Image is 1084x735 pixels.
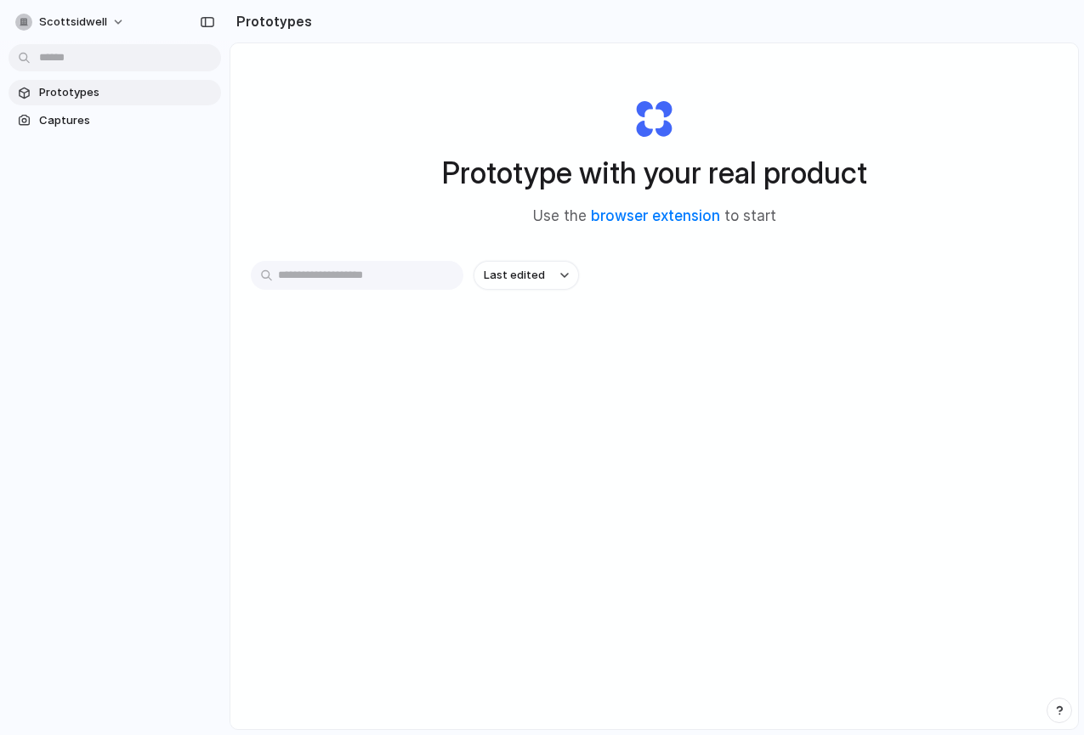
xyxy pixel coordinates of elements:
[39,84,214,101] span: Prototypes
[230,11,312,31] h2: Prototypes
[533,206,776,228] span: Use the to start
[474,261,579,290] button: Last edited
[9,80,221,105] a: Prototypes
[9,8,133,36] button: scottsidwell
[442,150,867,195] h1: Prototype with your real product
[591,207,720,224] a: browser extension
[9,108,221,133] a: Captures
[484,267,545,284] span: Last edited
[39,14,107,31] span: scottsidwell
[39,112,214,129] span: Captures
